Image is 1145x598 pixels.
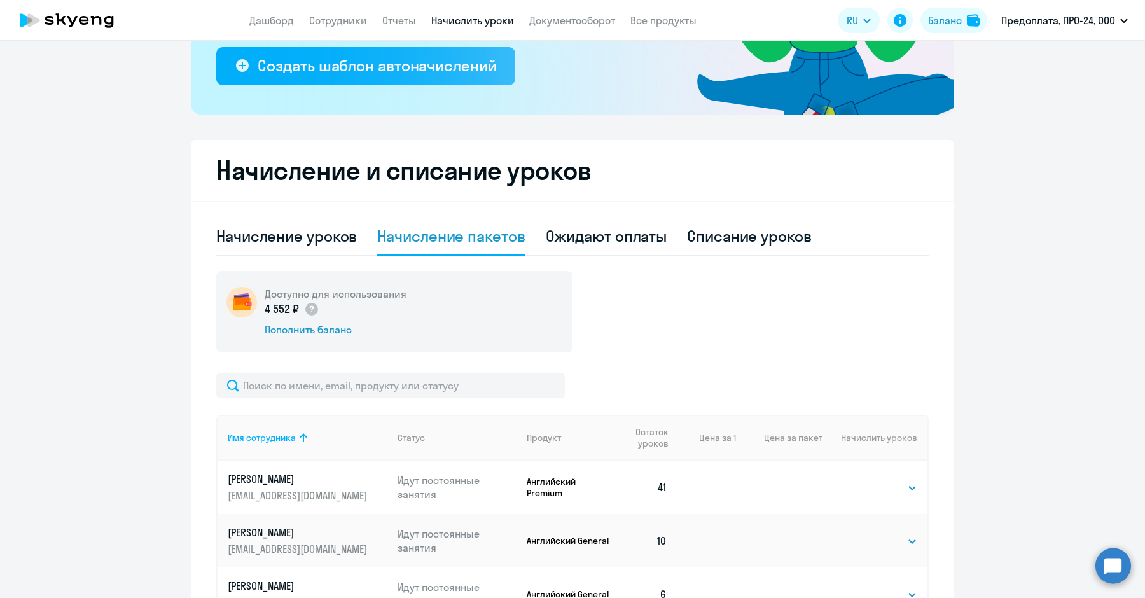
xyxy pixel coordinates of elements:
[546,226,667,246] div: Ожидают оплаты
[847,13,858,28] span: RU
[527,476,613,499] p: Английский Premium
[928,13,962,28] div: Баланс
[226,287,257,317] img: wallet-circle.png
[228,472,387,503] a: [PERSON_NAME][EMAIL_ADDRESS][DOMAIN_NAME]
[216,155,929,186] h2: Начисление и списание уроков
[995,5,1134,36] button: Предоплата, ПРО-24, ООО
[265,287,406,301] h5: Доступно для использования
[249,14,294,27] a: Дашборд
[216,47,515,85] button: Создать шаблон автоначислений
[613,514,677,567] td: 10
[228,432,296,443] div: Имя сотрудника
[527,432,613,443] div: Продукт
[920,8,987,33] button: Балансbalance
[623,426,677,449] div: Остаток уроков
[228,579,370,593] p: [PERSON_NAME]
[529,14,615,27] a: Документооборот
[228,525,387,556] a: [PERSON_NAME][EMAIL_ADDRESS][DOMAIN_NAME]
[527,432,561,443] div: Продукт
[216,226,357,246] div: Начисление уроков
[398,473,517,501] p: Идут постоянные занятия
[687,226,812,246] div: Списание уроков
[527,535,613,546] p: Английский General
[377,226,525,246] div: Начисление пакетов
[1001,13,1115,28] p: Предоплата, ПРО-24, ООО
[398,527,517,555] p: Идут постоянные занятия
[265,323,406,337] div: Пополнить баланс
[228,542,370,556] p: [EMAIL_ADDRESS][DOMAIN_NAME]
[265,301,319,317] p: 4 552 ₽
[967,14,980,27] img: balance
[228,525,370,539] p: [PERSON_NAME]
[613,461,677,514] td: 41
[822,415,927,461] th: Начислить уроков
[216,373,565,398] input: Поиск по имени, email, продукту или статусу
[398,432,425,443] div: Статус
[431,14,514,27] a: Начислить уроки
[228,472,370,486] p: [PERSON_NAME]
[623,426,668,449] span: Остаток уроков
[228,432,387,443] div: Имя сотрудника
[838,8,880,33] button: RU
[677,415,736,461] th: Цена за 1
[398,432,517,443] div: Статус
[630,14,697,27] a: Все продукты
[258,55,496,76] div: Создать шаблон автоначислений
[736,415,822,461] th: Цена за пакет
[382,14,416,27] a: Отчеты
[228,489,370,503] p: [EMAIL_ADDRESS][DOMAIN_NAME]
[309,14,367,27] a: Сотрудники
